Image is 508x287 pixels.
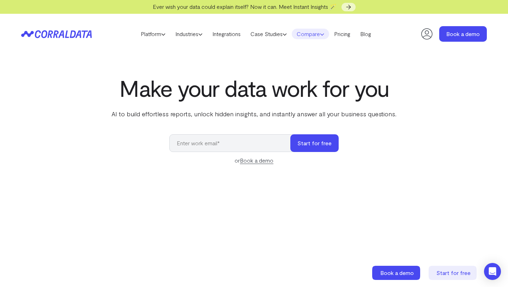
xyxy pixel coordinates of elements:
[436,269,471,276] span: Start for free
[110,109,398,118] p: AI to build effortless reports, unlock hidden insights, and instantly answer all your business qu...
[355,29,376,39] a: Blog
[290,134,339,152] button: Start for free
[153,3,337,10] span: Ever wish your data could explain itself? Now it can. Meet Instant Insights 🪄
[240,157,273,164] a: Book a demo
[169,134,297,152] input: Enter work email*
[246,29,292,39] a: Case Studies
[292,29,329,39] a: Compare
[329,29,355,39] a: Pricing
[207,29,246,39] a: Integrations
[136,29,170,39] a: Platform
[170,29,207,39] a: Industries
[169,156,339,165] div: or
[439,26,487,42] a: Book a demo
[429,266,478,280] a: Start for free
[110,75,398,101] h1: Make your data work for you
[380,269,414,276] span: Book a demo
[484,263,501,280] div: Open Intercom Messenger
[372,266,422,280] a: Book a demo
